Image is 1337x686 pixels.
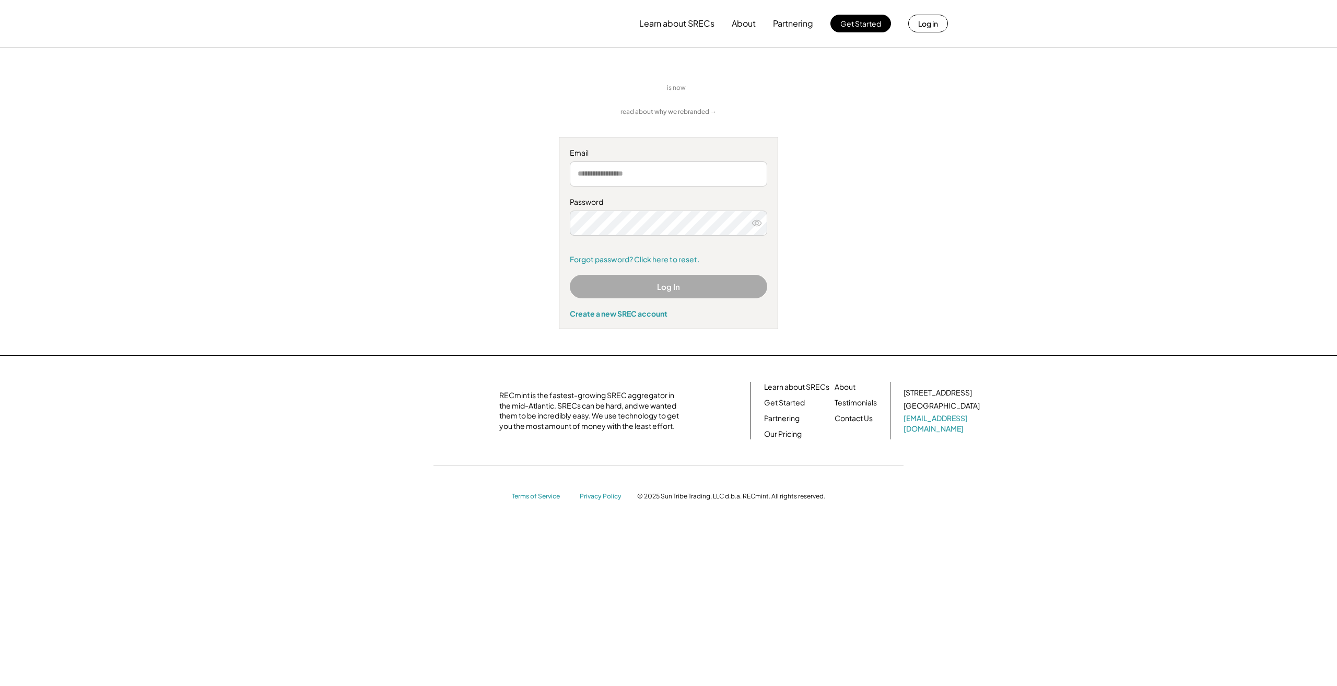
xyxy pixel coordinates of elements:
[570,309,767,318] div: Create a new SREC account
[397,392,486,429] img: yH5BAEAAAAALAAAAAABAAEAAAIBRAA7
[764,413,800,424] a: Partnering
[637,492,825,501] div: © 2025 Sun Tribe Trading, LLC d.b.a. RECmint. All rights reserved.
[773,13,813,34] button: Partnering
[565,74,659,102] img: yH5BAEAAAAALAAAAAABAAEAAAIBRAA7
[499,390,685,431] div: RECmint is the fastest-growing SREC aggregator in the mid-Atlantic. SRECs can be hard, and we wan...
[699,83,772,94] img: yH5BAEAAAAALAAAAAABAAEAAAIBRAA7
[908,15,948,32] button: Log in
[580,492,627,501] a: Privacy Policy
[620,108,717,117] a: read about why we rebranded →
[835,413,873,424] a: Contact Us
[835,398,877,408] a: Testimonials
[904,388,972,398] div: [STREET_ADDRESS]
[664,84,694,92] div: is now
[732,13,756,34] button: About
[570,148,767,158] div: Email
[570,254,767,265] a: Forgot password? Click here to reset.
[904,413,982,434] a: [EMAIL_ADDRESS][DOMAIN_NAME]
[639,13,714,34] button: Learn about SRECs
[512,492,569,501] a: Terms of Service
[389,6,476,41] img: yH5BAEAAAAALAAAAAABAAEAAAIBRAA7
[764,429,802,439] a: Our Pricing
[830,15,891,32] button: Get Started
[570,197,767,207] div: Password
[835,382,855,392] a: About
[904,401,980,411] div: [GEOGRAPHIC_DATA]
[570,275,767,298] button: Log In
[764,398,805,408] a: Get Started
[764,382,829,392] a: Learn about SRECs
